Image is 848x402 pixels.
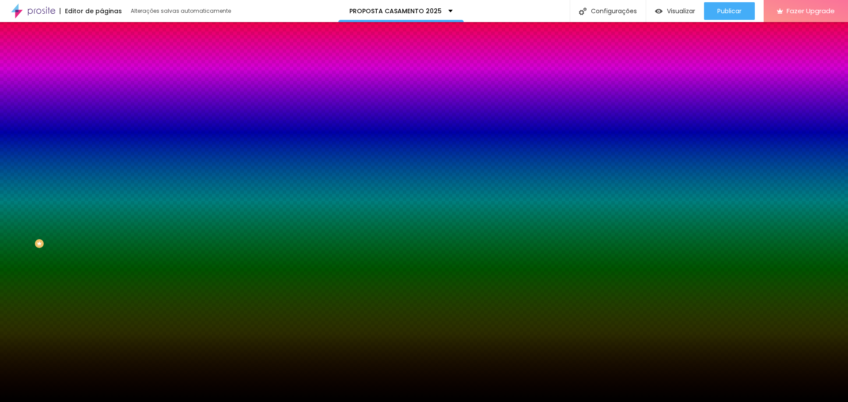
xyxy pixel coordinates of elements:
div: Alterações salvas automaticamente [131,8,232,14]
span: Visualizar [667,8,695,15]
img: view-1.svg [655,8,662,15]
div: Editor de páginas [60,8,122,14]
img: Icone [579,8,587,15]
button: Publicar [704,2,755,20]
button: Visualizar [646,2,704,20]
p: PROPOSTA CASAMENTO 2025 [349,8,442,14]
span: Fazer Upgrade [787,7,835,15]
span: Publicar [717,8,742,15]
